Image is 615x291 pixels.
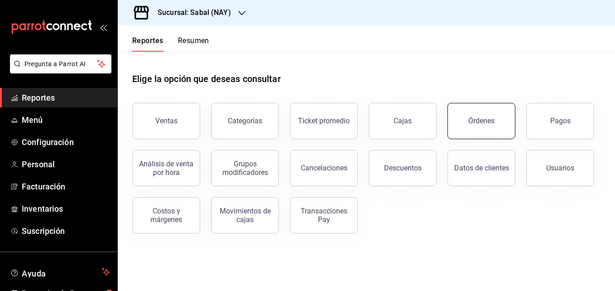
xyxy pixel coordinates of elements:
div: Descuentos [384,164,422,172]
div: Categorías [228,116,262,125]
button: Ventas [132,103,200,139]
div: Órdenes [468,116,495,125]
span: Facturación [22,180,110,193]
button: Movimientos de cajas [211,197,279,233]
span: Inventarios [22,203,110,215]
a: Cajas [369,103,437,139]
div: Transacciones Pay [296,207,352,224]
button: Usuarios [526,150,594,186]
h3: Sucursal: Sabal (NAY) [150,7,231,18]
div: Usuarios [546,164,574,172]
button: Análisis de venta por hora [132,150,200,186]
div: Movimientos de cajas [217,207,273,224]
span: Configuración [22,136,110,148]
div: Ventas [155,116,178,125]
button: Pagos [526,103,594,139]
div: Costos y márgenes [138,207,194,224]
div: Ticket promedio [298,116,350,125]
h1: Elige la opción que deseas consultar [132,72,281,86]
button: Órdenes [447,103,515,139]
button: Cancelaciones [290,150,358,186]
div: Análisis de venta por hora [138,160,194,177]
button: Descuentos [369,150,437,186]
button: Categorías [211,103,279,139]
div: Cajas [394,116,412,126]
button: Grupos modificadores [211,150,279,186]
span: Ayuda [22,267,98,277]
button: Resumen [178,36,209,52]
div: Datos de clientes [454,164,509,172]
span: Personal [22,158,110,170]
div: Cancelaciones [301,164,347,172]
a: Pregunta a Parrot AI [6,66,111,75]
button: Costos y márgenes [132,197,200,233]
span: Suscripción [22,225,110,237]
button: open_drawer_menu [100,24,107,31]
div: Pagos [550,116,571,125]
span: Reportes [22,92,110,104]
button: Datos de clientes [447,150,515,186]
button: Ticket promedio [290,103,358,139]
button: Reportes [132,36,163,52]
div: Grupos modificadores [217,160,273,177]
span: Menú [22,114,110,126]
button: Transacciones Pay [290,197,358,233]
span: Pregunta a Parrot AI [24,59,97,69]
div: navigation tabs [132,36,209,52]
button: Pregunta a Parrot AI [10,54,111,73]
